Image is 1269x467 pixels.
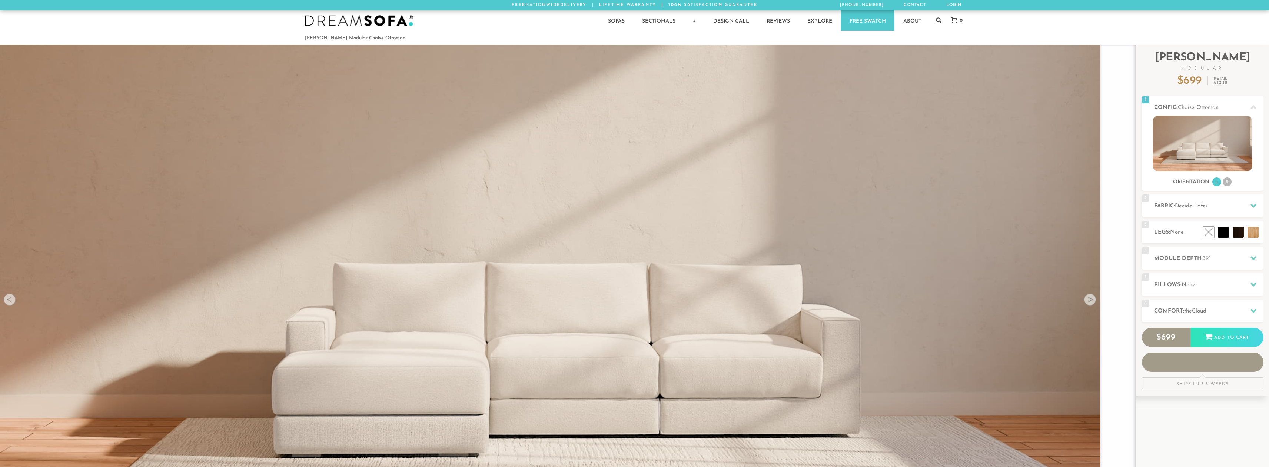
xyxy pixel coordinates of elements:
li: R [1223,177,1232,186]
div: Add to Cart [1190,328,1263,348]
span: Decide Later [1175,203,1208,209]
a: Explore [799,10,841,31]
span: 0 [958,18,963,23]
span: Cloud [1192,308,1206,314]
em: $ [1213,81,1228,85]
span: 6 [1142,300,1149,307]
a: Sofas [599,10,633,31]
h3: Orientation [1173,179,1209,186]
h2: Pillows: [1154,281,1263,289]
h2: Legs: [1154,228,1263,237]
a: 0 [944,17,966,24]
div: Ships in 3-5 Weeks [1142,377,1263,389]
h2: Fabric: [1154,202,1263,210]
h2: [PERSON_NAME] [1142,52,1263,71]
span: None [1170,230,1184,235]
li: L [1212,177,1221,186]
span: 1048 [1217,81,1228,85]
h2: Comfort: [1154,307,1263,316]
span: Chaise Ottoman [1178,105,1219,110]
span: 5 [1142,273,1149,281]
img: landon-sofa-no_legs-no_pillows-1.jpg [1153,116,1252,171]
span: | [592,3,594,7]
span: the [1184,308,1192,314]
span: | [661,3,663,7]
a: Reviews [758,10,798,31]
span: 4 [1142,247,1149,254]
span: 3 [1142,221,1149,228]
h2: Config: [1154,103,1263,112]
a: Free Swatch [841,10,894,31]
span: 2 [1142,194,1149,202]
span: 699 [1183,75,1202,87]
a: + [684,10,704,31]
a: Sectionals [634,10,684,31]
span: 39 [1203,256,1209,261]
p: Retail [1213,77,1228,85]
h2: Module Depth: " [1154,254,1263,263]
span: 1 [1142,96,1149,103]
span: None [1182,282,1195,288]
a: About [895,10,930,31]
img: DreamSofa - Inspired By Life, Designed By You [305,15,413,26]
a: Design Call [705,10,758,31]
em: Nationwide [525,3,560,7]
li: [PERSON_NAME] Modular Chaise Ottoman [305,33,405,43]
span: Modular [1142,66,1263,71]
p: $ [1177,76,1202,87]
span: 699 [1161,333,1176,342]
